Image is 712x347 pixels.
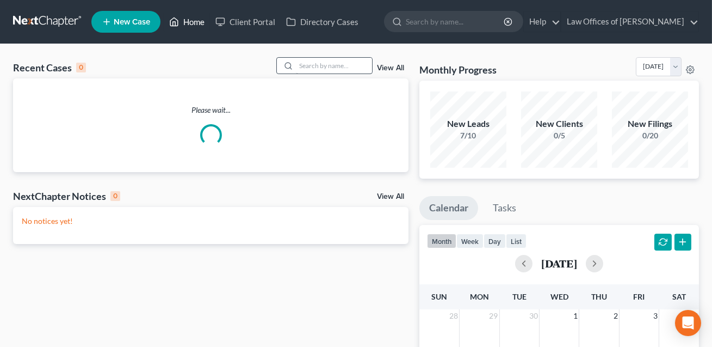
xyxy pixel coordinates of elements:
a: Tasks [483,196,526,220]
button: list [506,234,527,248]
div: NextChapter Notices [13,190,120,203]
h3: Monthly Progress [419,63,497,76]
span: 3 [652,309,659,322]
div: 0/5 [521,130,597,141]
div: Open Intercom Messenger [675,310,701,336]
a: Directory Cases [281,12,364,32]
span: Mon [470,292,489,301]
a: Law Offices of [PERSON_NAME] [561,12,698,32]
span: 28 [448,309,459,322]
button: day [484,234,506,248]
span: Sun [431,292,447,301]
div: 7/10 [430,130,506,141]
div: 0 [76,63,86,72]
span: Sat [672,292,686,301]
a: Help [524,12,560,32]
a: View All [377,193,404,200]
div: New Leads [430,118,506,130]
a: Calendar [419,196,478,220]
a: View All [377,64,404,72]
div: Recent Cases [13,61,86,74]
span: Thu [591,292,607,301]
div: 0/20 [612,130,688,141]
div: 0 [110,191,120,201]
span: New Case [114,18,150,26]
a: Client Portal [210,12,281,32]
button: week [456,234,484,248]
div: New Filings [612,118,688,130]
span: Fri [633,292,645,301]
div: New Clients [521,118,597,130]
a: Home [164,12,210,32]
input: Search by name... [296,58,372,74]
span: 30 [528,309,539,322]
span: 1 [572,309,579,322]
span: Tue [512,292,527,301]
span: Wed [550,292,568,301]
p: No notices yet! [22,216,400,227]
span: 2 [612,309,619,322]
h2: [DATE] [541,258,577,269]
p: Please wait... [13,105,408,115]
input: Search by name... [406,11,505,32]
button: month [427,234,456,248]
span: 4 [692,309,699,322]
span: 29 [488,309,499,322]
